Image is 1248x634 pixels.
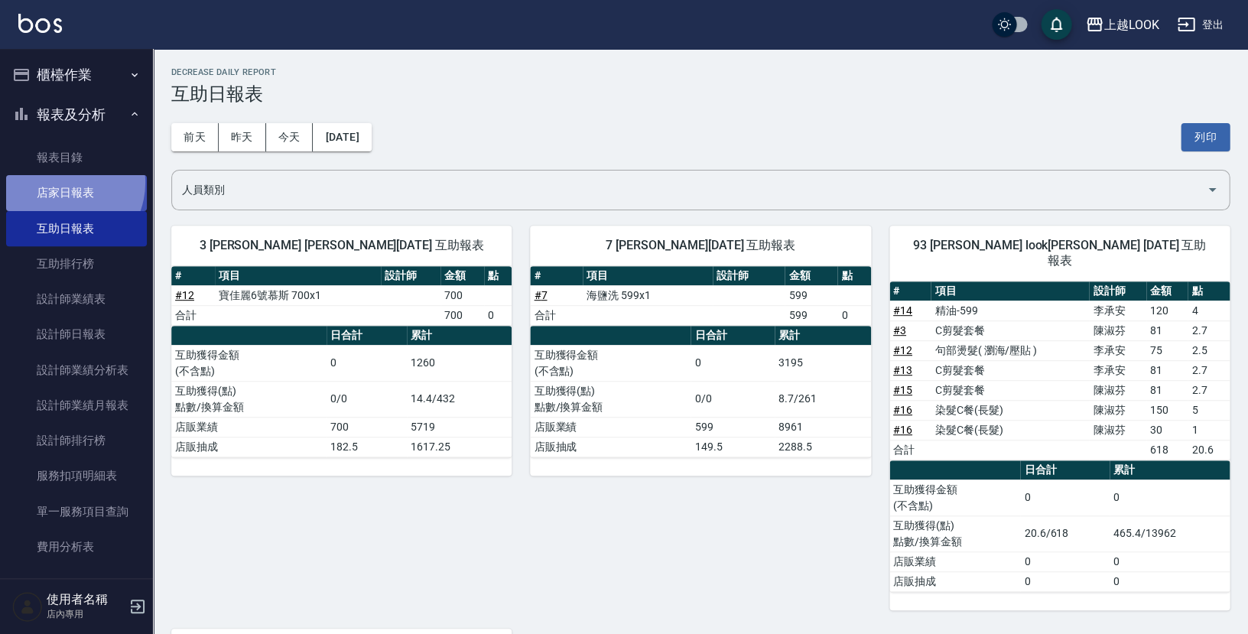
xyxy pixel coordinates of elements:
td: 120 [1146,301,1188,320]
td: 20.6/618 [1020,515,1109,551]
th: 累計 [1110,460,1230,480]
td: 合計 [530,305,583,325]
td: 5719 [407,417,512,437]
th: 日合計 [1020,460,1109,480]
table: a dense table [171,326,512,457]
td: 0 [1110,571,1230,591]
td: 李承安 [1089,301,1146,320]
button: save [1041,9,1071,40]
a: #3 [893,324,906,337]
td: 互助獲得金額 (不含點) [889,480,1021,515]
a: 設計師日報表 [6,317,147,352]
td: 0 [1110,551,1230,571]
td: 李承安 [1089,360,1146,380]
td: 75 [1146,340,1188,360]
td: 李承安 [1089,340,1146,360]
td: 700 [440,285,484,305]
td: 染髮C餐(長髮) [931,420,1089,440]
th: # [530,266,583,286]
h3: 互助日報表 [171,83,1230,105]
td: 0 [1020,480,1109,515]
th: # [171,266,215,286]
td: 0 [484,305,512,325]
td: 182.5 [327,437,407,457]
th: 項目 [931,281,1089,301]
th: # [889,281,931,301]
th: 設計師 [381,266,440,286]
h2: Decrease Daily Report [171,67,1230,77]
td: 14.4/432 [407,381,512,417]
a: 設計師業績表 [6,281,147,317]
td: 20.6 [1188,440,1230,460]
a: 設計師業績分析表 [6,353,147,388]
td: 599 [785,285,837,305]
td: 寶佳麗6號慕斯 700x1 [215,285,380,305]
td: 1260 [407,345,512,381]
img: Person [12,591,43,622]
a: 報表目錄 [6,140,147,175]
a: #7 [534,289,547,301]
button: [DATE] [313,123,371,151]
td: 店販業績 [171,417,327,437]
a: 店家日報表 [6,175,147,210]
th: 點 [484,266,512,286]
td: C剪髮套餐 [931,360,1089,380]
a: 服務扣項明細表 [6,458,147,493]
a: 設計師業績月報表 [6,388,147,423]
td: C剪髮套餐 [931,320,1089,340]
td: 0 [1110,480,1230,515]
button: 上越LOOK [1079,9,1165,41]
th: 項目 [215,266,380,286]
button: 列印 [1181,123,1230,151]
td: 互助獲得金額 (不含點) [530,345,691,381]
td: 店販業績 [530,417,691,437]
a: #13 [893,364,912,376]
span: 7 [PERSON_NAME][DATE] 互助報表 [548,238,852,253]
a: 費用分析表 [6,529,147,564]
td: 染髮C餐(長髮) [931,400,1089,420]
button: 客戶管理 [6,571,147,610]
td: 2.7 [1188,360,1230,380]
button: 登出 [1171,11,1230,39]
td: 0/0 [691,381,774,417]
td: 0 [1020,551,1109,571]
button: 今天 [266,123,314,151]
td: 0 [327,345,407,381]
td: 150 [1146,400,1188,420]
th: 日合計 [327,326,407,346]
td: 0 [691,345,774,381]
img: Logo [18,14,62,33]
button: 前天 [171,123,219,151]
table: a dense table [889,281,1230,460]
a: #16 [893,404,912,416]
td: C剪髮套餐 [931,380,1089,400]
td: 81 [1146,320,1188,340]
td: 0 [837,305,871,325]
a: #16 [893,424,912,436]
th: 設計師 [1089,281,1146,301]
td: 0 [1020,571,1109,591]
a: 互助排行榜 [6,246,147,281]
td: 81 [1146,360,1188,380]
td: 30 [1146,420,1188,440]
th: 設計師 [713,266,785,286]
td: 465.4/13962 [1110,515,1230,551]
td: 1617.25 [407,437,512,457]
td: 599 [691,417,774,437]
td: 8961 [775,417,871,437]
td: 互助獲得(點) 點數/換算金額 [171,381,327,417]
td: 互助獲得(點) 點數/換算金額 [530,381,691,417]
td: 4 [1188,301,1230,320]
span: 93 [PERSON_NAME] look[PERSON_NAME] [DATE] 互助報表 [908,238,1211,268]
a: 設計師排行榜 [6,423,147,458]
td: 2.7 [1188,380,1230,400]
span: 3 [PERSON_NAME] [PERSON_NAME][DATE] 互助報表 [190,238,493,253]
td: 句部燙髮( 瀏海/壓貼 ) [931,340,1089,360]
th: 累計 [407,326,512,346]
th: 金額 [440,266,484,286]
a: 互助日報表 [6,211,147,246]
button: 報表及分析 [6,95,147,135]
td: 81 [1146,380,1188,400]
td: 陳淑芬 [1089,320,1146,340]
a: #15 [893,384,912,396]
